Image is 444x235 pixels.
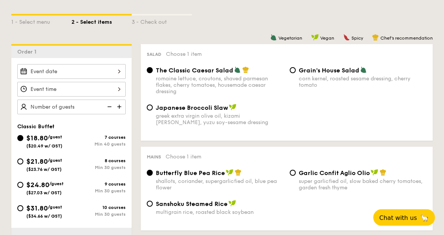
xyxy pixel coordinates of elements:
span: /guest [48,135,62,140]
img: icon-reduce.1d2dbef1.svg [103,100,114,114]
img: icon-add.58712e84.svg [114,100,126,114]
div: greek extra virgin olive oil, kizami [PERSON_NAME], yuzu soy-sesame dressing [156,113,284,126]
span: Japanese Broccoli Slaw [156,104,228,112]
div: corn kernel, roasted sesame dressing, cherry tomato [299,76,427,89]
span: Classic Buffet [17,124,55,130]
span: Grain's House Salad [299,67,359,74]
span: Mains [147,155,161,160]
img: icon-vegan.f8ff3823.svg [226,169,233,176]
span: Order 1 [17,49,40,55]
input: $21.80/guest($23.76 w/ GST)8 coursesMin 30 guests [17,159,23,165]
div: multigrain rice, roasted black soybean [156,209,284,216]
div: super garlicfied oil, slow baked cherry tomatoes, garden fresh thyme [299,178,427,191]
span: /guest [48,158,62,163]
span: Vegan [320,36,334,41]
span: $31.80 [26,204,48,213]
input: Number of guests [17,100,126,115]
div: romaine lettuce, croutons, shaved parmesan flakes, cherry tomatoes, housemade caesar dressing [156,76,284,95]
div: Min 30 guests [71,165,126,170]
input: The Classic Caesar Saladromaine lettuce, croutons, shaved parmesan flakes, cherry tomatoes, house... [147,68,153,74]
span: Sanshoku Steamed Rice [156,201,228,208]
span: Garlic Confit Aglio Olio [299,170,370,177]
div: 9 courses [71,182,126,187]
div: Min 40 guests [71,142,126,147]
span: /guest [48,205,62,210]
input: Sanshoku Steamed Ricemultigrain rice, roasted black soybean [147,201,153,207]
input: Grain's House Saladcorn kernel, roasted sesame dressing, cherry tomato [290,68,296,74]
img: icon-chef-hat.a58ddaea.svg [380,169,386,176]
img: icon-chef-hat.a58ddaea.svg [372,34,379,41]
input: Event date [17,65,126,79]
span: Chef's recommendation [380,36,433,41]
div: 7 courses [71,135,126,140]
div: 3 - Check out [132,16,192,26]
span: The Classic Caesar Salad [156,67,233,74]
div: 8 courses [71,158,126,164]
div: 2 - Select items [71,16,132,26]
span: Vegetarian [278,36,302,41]
img: icon-vegan.f8ff3823.svg [228,200,236,207]
span: Spicy [351,36,363,41]
input: Butterfly Blue Pea Riceshallots, coriander, supergarlicfied oil, blue pea flower [147,170,153,176]
div: Min 30 guests [71,212,126,217]
img: icon-vegetarian.fe4039eb.svg [360,67,367,74]
span: Salad [147,52,161,57]
img: icon-vegetarian.fe4039eb.svg [234,67,241,74]
img: icon-vegan.f8ff3823.svg [229,104,236,111]
input: Event time [17,82,126,97]
span: Butterfly Blue Pea Rice [156,170,225,177]
img: icon-spicy.37a8142b.svg [343,34,350,41]
div: Min 30 guests [71,189,126,194]
img: icon-chef-hat.a58ddaea.svg [242,67,249,74]
span: 🦙 [420,213,429,222]
input: Garlic Confit Aglio Oliosuper garlicfied oil, slow baked cherry tomatoes, garden fresh thyme [290,170,296,176]
input: $24.80/guest($27.03 w/ GST)9 coursesMin 30 guests [17,182,23,188]
img: icon-vegetarian.fe4039eb.svg [270,34,277,41]
div: 10 courses [71,205,126,210]
span: Chat with us [379,214,417,221]
img: icon-chef-hat.a58ddaea.svg [235,169,242,176]
div: shallots, coriander, supergarlicfied oil, blue pea flower [156,178,284,191]
img: icon-vegan.f8ff3823.svg [311,34,319,41]
span: ($23.76 w/ GST) [26,167,62,172]
span: $21.80 [26,158,48,166]
span: $24.80 [26,181,49,189]
span: Choose 1 item [166,154,201,160]
button: Chat with us🦙 [373,209,435,226]
input: Japanese Broccoli Slawgreek extra virgin olive oil, kizami [PERSON_NAME], yuzu soy-sesame dressing [147,105,153,111]
span: ($34.66 w/ GST) [26,214,62,219]
span: ($27.03 w/ GST) [26,190,62,196]
img: icon-vegan.f8ff3823.svg [371,169,378,176]
span: ($20.49 w/ GST) [26,144,62,149]
div: 1 - Select menu [11,16,71,26]
input: $18.80/guest($20.49 w/ GST)7 coursesMin 40 guests [17,135,23,141]
span: Choose 1 item [166,51,202,58]
input: $31.80/guest($34.66 w/ GST)10 coursesMin 30 guests [17,206,23,212]
span: $18.80 [26,134,48,143]
span: /guest [49,181,64,187]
